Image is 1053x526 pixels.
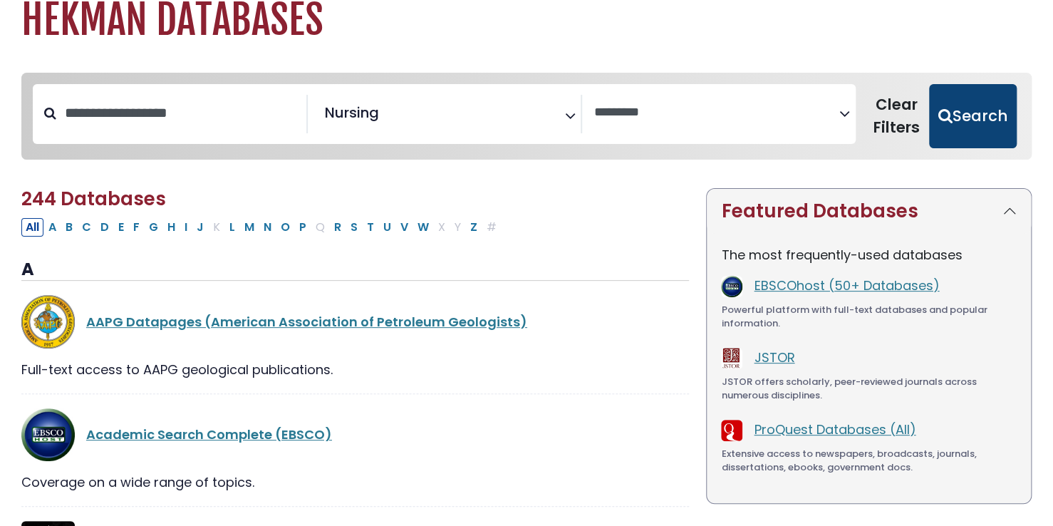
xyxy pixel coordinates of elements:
div: Coverage on a wide range of topics. [21,473,689,492]
button: Filter Results N [259,218,276,237]
span: Nursing [325,102,379,123]
button: Filter Results T [363,218,378,237]
a: AAPG Datapages (American Association of Petroleum Geologists) [86,313,527,331]
button: Filter Results M [240,218,259,237]
button: Clear Filters [864,84,929,148]
button: Filter Results R [330,218,346,237]
button: Filter Results A [44,218,61,237]
button: Filter Results P [295,218,311,237]
button: Submit for Search Results [929,84,1017,148]
button: Filter Results J [192,218,208,237]
div: Full-text access to AAPG geological publications. [21,360,689,379]
button: Filter Results I [180,218,192,237]
div: JSTOR offers scholarly, peer-reviewed journals across numerous disciplines. [721,375,1017,403]
button: Featured Databases [707,189,1031,234]
div: Alpha-list to filter by first letter of database name [21,217,502,235]
textarea: Search [382,110,392,125]
a: JSTOR [754,349,794,366]
div: Powerful platform with full-text databases and popular information. [721,303,1017,331]
li: Nursing [319,102,379,123]
button: Filter Results C [78,218,95,237]
button: Filter Results G [145,218,162,237]
a: EBSCOhost (50+ Databases) [754,277,939,294]
button: Filter Results E [114,218,128,237]
span: 244 Databases [21,186,166,212]
h3: A [21,259,689,281]
button: All [21,218,43,237]
button: Filter Results U [379,218,395,237]
button: Filter Results L [225,218,239,237]
button: Filter Results O [276,218,294,237]
button: Filter Results H [163,218,180,237]
button: Filter Results Z [466,218,482,237]
nav: Search filters [21,73,1032,160]
p: The most frequently-used databases [721,245,1017,264]
button: Filter Results B [61,218,77,237]
textarea: Search [593,105,839,120]
div: Extensive access to newspapers, broadcasts, journals, dissertations, ebooks, government docs. [721,447,1017,475]
button: Filter Results W [413,218,433,237]
button: Filter Results V [396,218,413,237]
a: Academic Search Complete (EBSCO) [86,426,332,443]
button: Filter Results D [96,218,113,237]
button: Filter Results F [129,218,144,237]
a: ProQuest Databases (All) [754,421,915,438]
button: Filter Results S [346,218,362,237]
input: Search database by title or keyword [56,101,306,125]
